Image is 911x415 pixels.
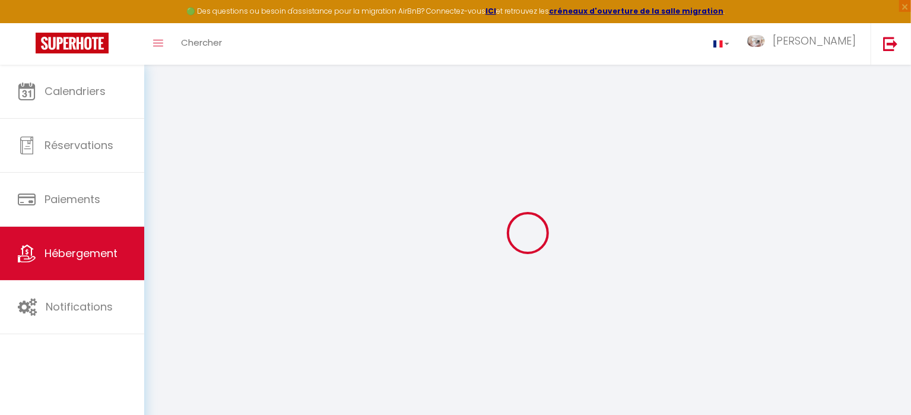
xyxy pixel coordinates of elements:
span: Hébergement [45,246,118,261]
a: Chercher [172,23,231,65]
a: ICI [485,6,496,16]
span: Chercher [181,36,222,49]
a: ... [PERSON_NAME] [738,23,871,65]
span: Calendriers [45,84,106,99]
button: Ouvrir le widget de chat LiveChat [9,5,45,40]
a: créneaux d'ouverture de la salle migration [549,6,723,16]
span: [PERSON_NAME] [773,33,856,48]
img: ... [747,35,765,47]
img: Super Booking [36,33,109,53]
span: Réservations [45,138,113,153]
span: Paiements [45,192,100,207]
img: logout [883,36,898,51]
span: Notifications [46,299,113,314]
